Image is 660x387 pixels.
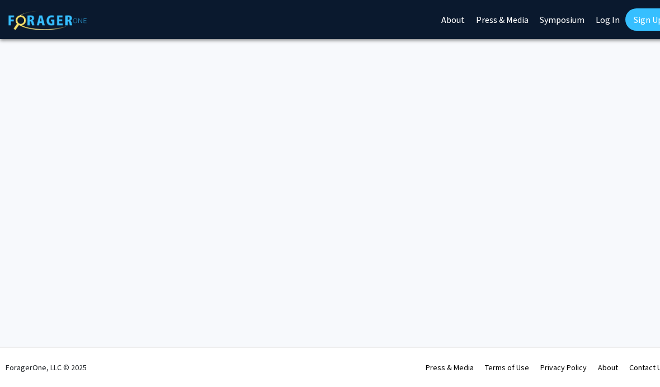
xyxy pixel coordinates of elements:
a: About [598,362,618,372]
a: Press & Media [426,362,474,372]
a: Terms of Use [485,362,529,372]
img: ForagerOne Logo [8,11,87,30]
div: ForagerOne, LLC © 2025 [6,348,87,387]
a: Privacy Policy [540,362,587,372]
